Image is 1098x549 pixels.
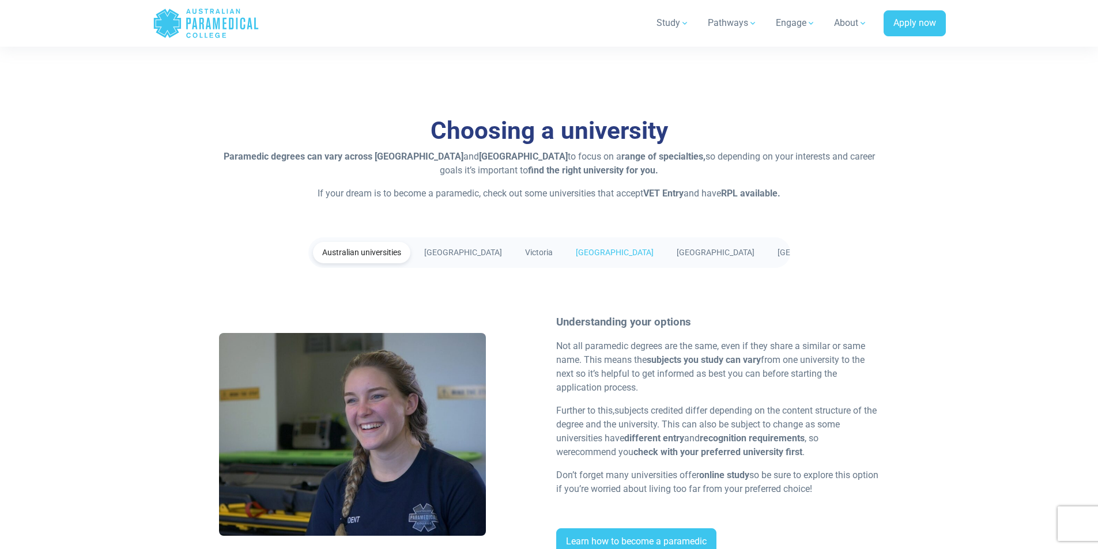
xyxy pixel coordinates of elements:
p: Don’t forget many universities offer so be sure to explore this option if you’re worried about li... [556,468,880,496]
a: Pathways [701,7,764,39]
span: recommend you . [568,446,805,457]
p: and to focus on a so depending on your interests and career goals it’s important to [212,150,886,177]
strong: Understanding your options [556,316,691,328]
strong: subjects you study can vary [647,354,761,365]
strong: check with your preferred university first [633,446,802,457]
h3: Choosing a university [212,116,886,146]
strong: different entry [624,433,684,444]
strong: VET Entry [643,188,684,199]
p: If your dream is to become a paramedic, check out some universities that accept and have [212,187,886,200]
strong: find the right university for you. [528,165,658,176]
strong: range of specialties, [621,151,705,162]
span: subjects credited differ depending on the content structure of the degree and the university. Thi... [556,405,877,457]
strong: RPL available. [721,188,780,199]
a: Victoria [516,242,562,263]
strong: online study [699,470,749,480]
a: Australian Paramedical College [153,5,259,42]
a: Study [650,7,696,39]
a: Engage [769,7,822,39]
a: [GEOGRAPHIC_DATA] [567,242,663,263]
strong: Paramedic degrees can vary across [GEOGRAPHIC_DATA] [224,151,463,162]
span: Further to this, [556,405,614,416]
a: Australian universities [313,242,410,263]
strong: [GEOGRAPHIC_DATA] [479,151,568,162]
a: [GEOGRAPHIC_DATA] [768,242,865,263]
a: About [827,7,874,39]
strong: recognition requirements [700,433,805,444]
span: Not all paramedic degrees are the same, even if they share a similar or same name. This means the... [556,340,865,393]
a: [GEOGRAPHIC_DATA] [667,242,764,263]
a: Apply now [884,10,946,37]
a: [GEOGRAPHIC_DATA] [415,242,511,263]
